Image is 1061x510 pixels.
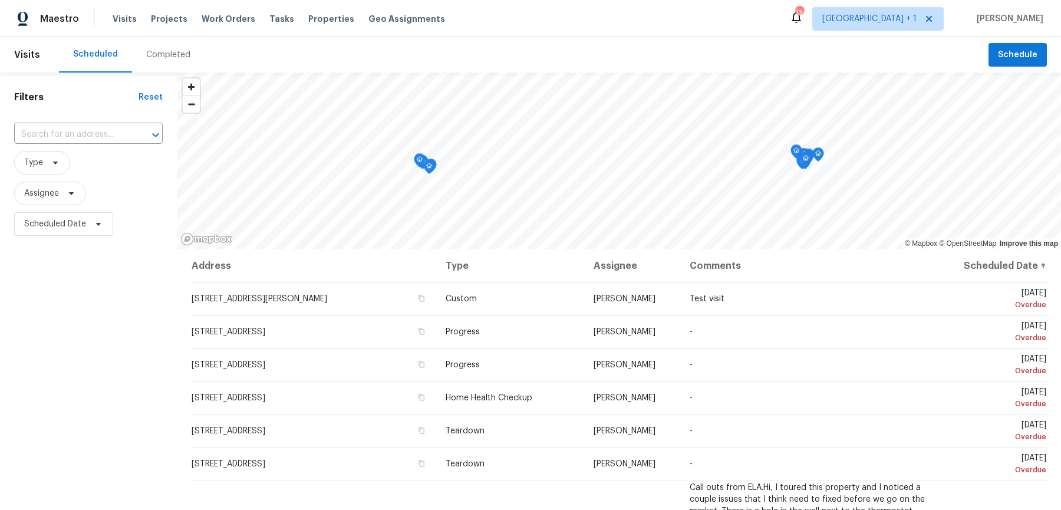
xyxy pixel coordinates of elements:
[905,239,937,248] a: Mapbox
[947,388,1046,410] span: [DATE]
[947,299,1046,311] div: Overdue
[192,460,265,468] span: [STREET_ADDRESS]
[24,157,43,169] span: Type
[998,48,1037,62] span: Schedule
[594,295,655,303] span: [PERSON_NAME]
[423,160,435,178] div: Map marker
[180,232,232,246] a: Mapbox homepage
[425,159,437,177] div: Map marker
[436,249,585,282] th: Type
[24,218,86,230] span: Scheduled Date
[146,49,190,61] div: Completed
[690,295,724,303] span: Test visit
[414,153,426,172] div: Map marker
[368,13,445,25] span: Geo Assignments
[269,15,294,23] span: Tasks
[183,96,200,113] button: Zoom out
[584,249,680,282] th: Assignee
[798,153,809,172] div: Map marker
[202,13,255,25] span: Work Orders
[446,394,532,402] span: Home Health Checkup
[416,293,427,304] button: Copy Address
[446,361,480,369] span: Progress
[40,13,79,25] span: Maestro
[1000,239,1058,248] a: Improve this map
[947,398,1046,410] div: Overdue
[937,249,1047,282] th: Scheduled Date ↑
[795,7,803,19] div: 134
[183,78,200,96] button: Zoom in
[972,13,1043,25] span: [PERSON_NAME]
[191,249,436,282] th: Address
[939,239,996,248] a: OpenStreetMap
[947,454,1046,476] span: [DATE]
[690,394,693,402] span: -
[947,365,1046,377] div: Overdue
[690,361,693,369] span: -
[192,394,265,402] span: [STREET_ADDRESS]
[192,328,265,336] span: [STREET_ADDRESS]
[790,144,802,163] div: Map marker
[947,355,1046,377] span: [DATE]
[14,126,130,144] input: Search for an address...
[594,427,655,435] span: [PERSON_NAME]
[416,425,427,436] button: Copy Address
[151,13,187,25] span: Projects
[690,460,693,468] span: -
[416,326,427,337] button: Copy Address
[947,431,1046,443] div: Overdue
[416,392,427,403] button: Copy Address
[594,361,655,369] span: [PERSON_NAME]
[797,152,809,170] div: Map marker
[14,91,139,103] h1: Filters
[947,464,1046,476] div: Overdue
[446,328,480,336] span: Progress
[812,147,824,166] div: Map marker
[446,295,477,303] span: Custom
[73,48,118,60] div: Scheduled
[24,187,59,199] span: Assignee
[192,361,265,369] span: [STREET_ADDRESS]
[988,43,1047,67] button: Schedule
[798,148,810,166] div: Map marker
[796,152,808,170] div: Map marker
[446,427,485,435] span: Teardown
[416,359,427,370] button: Copy Address
[594,394,655,402] span: [PERSON_NAME]
[308,13,354,25] span: Properties
[690,328,693,336] span: -
[139,91,163,103] div: Reset
[947,332,1046,344] div: Overdue
[113,13,137,25] span: Visits
[147,127,164,143] button: Open
[798,154,809,173] div: Map marker
[14,42,40,68] span: Visits
[594,328,655,336] span: [PERSON_NAME]
[192,295,327,303] span: [STREET_ADDRESS][PERSON_NAME]
[800,152,812,170] div: Map marker
[690,427,693,435] span: -
[416,458,427,469] button: Copy Address
[680,249,937,282] th: Comments
[192,427,265,435] span: [STREET_ADDRESS]
[947,322,1046,344] span: [DATE]
[822,13,917,25] span: [GEOGRAPHIC_DATA] + 1
[947,289,1046,311] span: [DATE]
[947,421,1046,443] span: [DATE]
[177,73,1061,249] canvas: Map
[446,460,485,468] span: Teardown
[594,460,655,468] span: [PERSON_NAME]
